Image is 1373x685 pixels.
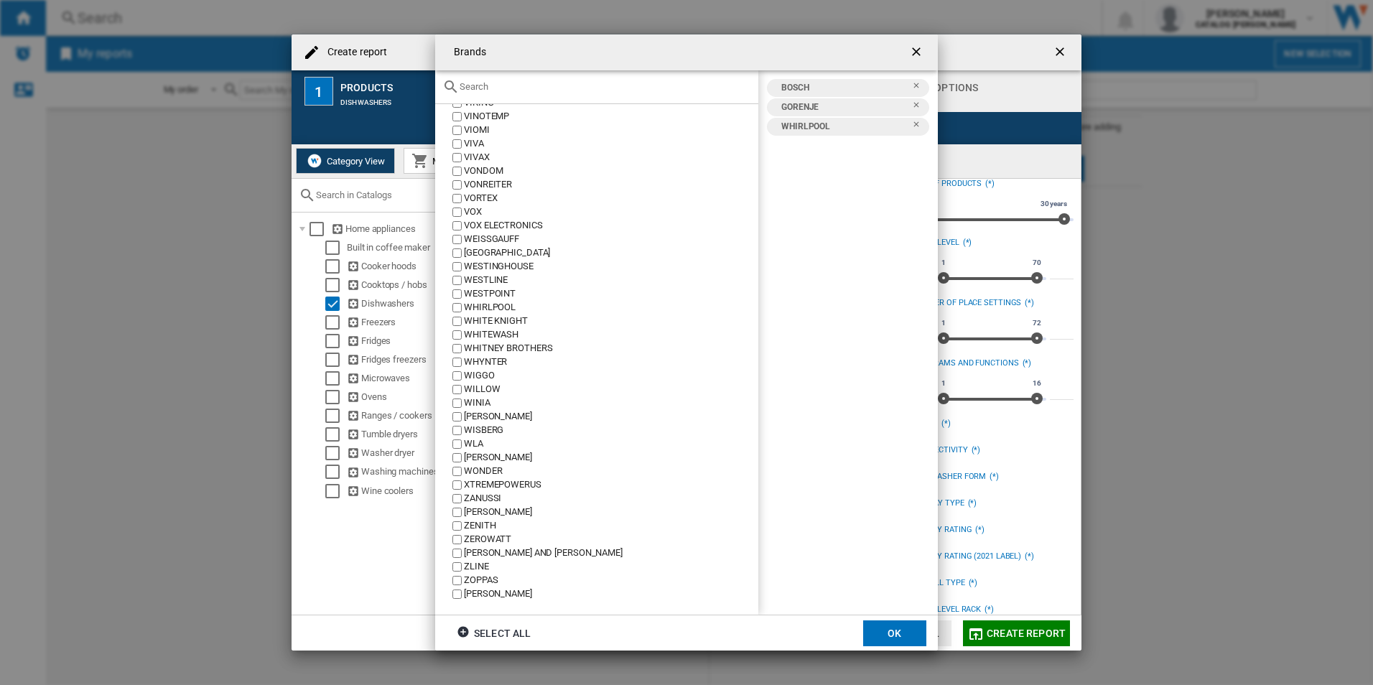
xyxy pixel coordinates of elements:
div: WHITEWASH [464,328,758,342]
div: WESTLINE [464,274,758,287]
div: WHIRLPOOL [774,118,912,136]
input: value.title [452,194,462,203]
ng-md-icon: Remove [912,120,929,137]
input: value.title [452,208,462,217]
div: [GEOGRAPHIC_DATA] [464,246,758,260]
input: value.title [452,221,462,230]
input: value.title [452,453,462,462]
button: OK [863,620,926,646]
div: WLA [464,437,758,451]
input: value.title [452,344,462,353]
input: value.title [452,480,462,490]
div: [PERSON_NAME] [464,587,758,601]
ng-md-icon: Remove [912,101,929,118]
div: [PERSON_NAME] [464,410,758,424]
div: WINIA [464,396,758,410]
input: value.title [452,576,462,585]
div: VIOMI [464,124,758,137]
input: value.title [452,590,462,599]
input: value.title [452,153,462,162]
div: VINOTEMP [464,110,758,124]
input: value.title [452,467,462,476]
div: WESTPOINT [464,287,758,301]
div: [PERSON_NAME] [464,451,758,465]
div: BOSCH [774,79,912,97]
input: value.title [452,167,462,176]
div: WHYNTER [464,355,758,369]
input: value.title [452,371,462,381]
input: value.title [452,126,462,135]
div: VIVA [464,137,758,151]
div: ZANUSSI [464,492,758,505]
div: [PERSON_NAME] [464,505,758,519]
div: Select all [457,620,531,646]
input: value.title [452,399,462,408]
input: value.title [452,262,462,271]
input: value.title [452,330,462,340]
div: WHITE KNIGHT [464,314,758,328]
input: value.title [452,289,462,299]
input: value.title [452,317,462,326]
ng-md-icon: Remove [912,81,929,98]
div: [PERSON_NAME] AND [PERSON_NAME] [464,546,758,560]
div: WEISSGAUFF [464,233,758,246]
div: ZENITH [464,519,758,533]
input: value.title [452,549,462,558]
input: value.title [452,358,462,367]
input: value.title [452,385,462,394]
div: WHIRLPOOL [464,301,758,314]
input: value.title [452,439,462,449]
input: value.title [452,276,462,285]
div: VONDOM [464,164,758,178]
input: value.title [452,508,462,517]
input: value.title [452,180,462,190]
input: value.title [452,112,462,121]
div: VOX [464,205,758,219]
div: VIVAX [464,151,758,164]
input: value.title [452,248,462,258]
div: WESTINGHOUSE [464,260,758,274]
div: VOX ELECTRONICS [464,219,758,233]
input: value.title [452,535,462,544]
div: ZLINE [464,560,758,574]
div: WONDER [464,465,758,478]
input: value.title [452,139,462,149]
input: Search [460,81,751,92]
div: GORENJE [774,98,912,116]
button: Select all [452,620,535,646]
h4: Brands [447,45,487,60]
div: VONREITER [464,178,758,192]
div: WILLOW [464,383,758,396]
input: value.title [452,562,462,572]
input: value.title [452,412,462,421]
input: value.title [452,235,462,244]
input: value.title [452,494,462,503]
div: ZEROWATT [464,533,758,546]
div: VORTEX [464,192,758,205]
div: WISBERG [464,424,758,437]
button: getI18NText('BUTTONS.CLOSE_DIALOG') [903,38,932,67]
ng-md-icon: getI18NText('BUTTONS.CLOSE_DIALOG') [909,45,926,62]
input: value.title [452,521,462,531]
div: ZOPPAS [464,574,758,587]
div: WIGGO [464,369,758,383]
input: value.title [452,303,462,312]
div: WHITNEY BROTHERS [464,342,758,355]
div: XTREMEPOWERUS [464,478,758,492]
input: value.title [452,426,462,435]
